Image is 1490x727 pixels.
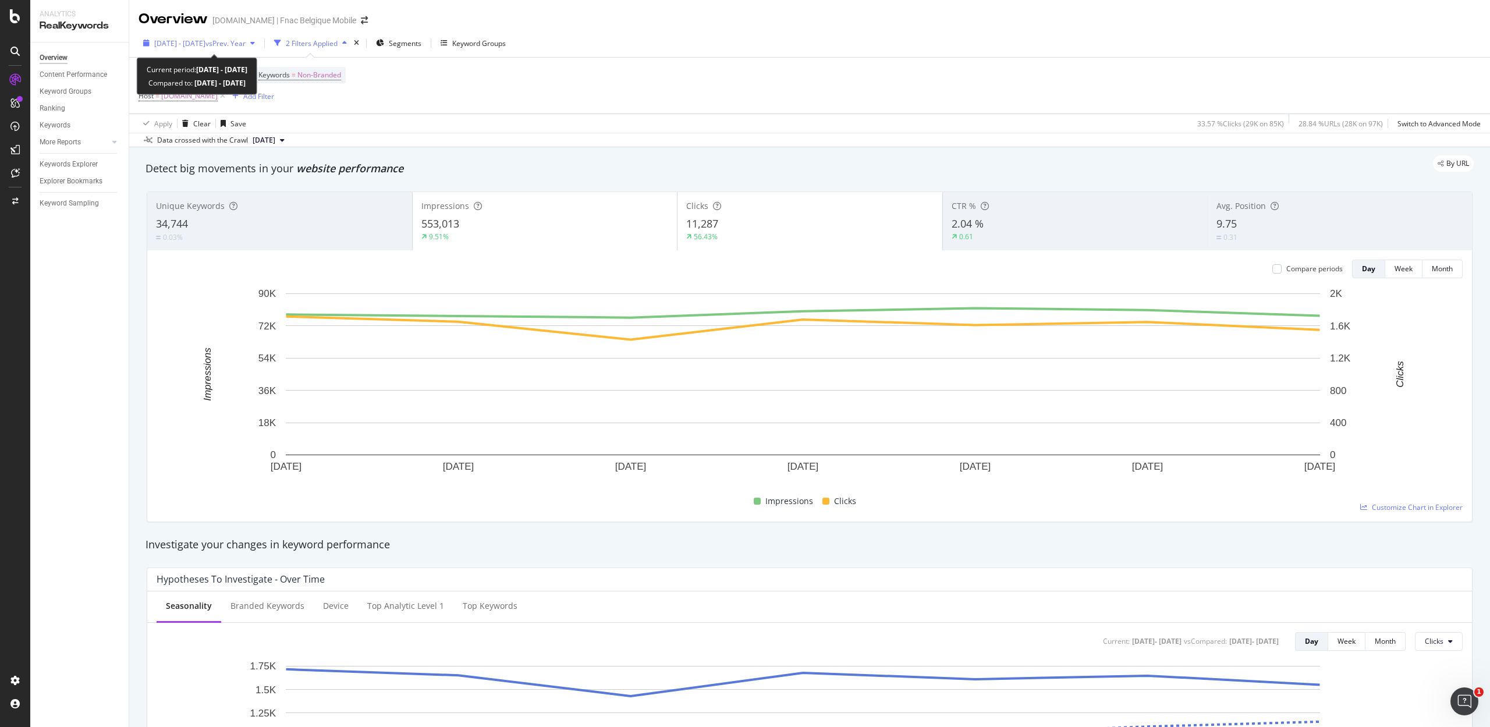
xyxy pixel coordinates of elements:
[1474,687,1484,697] span: 1
[297,67,341,83] span: Non-Branded
[834,494,856,508] span: Clicks
[146,537,1474,552] div: Investigate your changes in keyword performance
[253,135,275,146] span: 2023 Aug. 1st
[256,684,276,695] text: 1.5K
[250,707,276,718] text: 1.25K
[154,38,205,48] span: [DATE] - [DATE]
[139,9,208,29] div: Overview
[216,114,246,133] button: Save
[960,461,991,472] text: [DATE]
[1352,260,1385,278] button: Day
[148,76,246,90] div: Compared to:
[40,119,70,132] div: Keywords
[258,321,276,332] text: 72K
[40,197,99,210] div: Keyword Sampling
[1372,502,1463,512] span: Customize Chart in Explorer
[1425,636,1443,646] span: Clicks
[161,88,218,104] span: [DOMAIN_NAME]
[193,78,246,88] b: [DATE] - [DATE]
[292,70,296,80] span: =
[1132,461,1163,472] text: [DATE]
[421,200,469,211] span: Impressions
[40,86,91,98] div: Keyword Groups
[40,119,120,132] a: Keywords
[157,573,325,585] div: Hypotheses to Investigate - Over Time
[686,200,708,211] span: Clicks
[463,600,517,612] div: Top Keywords
[286,38,338,48] div: 2 Filters Applied
[40,102,120,115] a: Ranking
[230,119,246,129] div: Save
[147,63,247,76] div: Current period:
[269,34,352,52] button: 2 Filters Applied
[157,288,1449,490] svg: A chart.
[154,119,172,129] div: Apply
[1299,119,1383,129] div: 28.84 % URLs ( 28K on 97K )
[230,600,304,612] div: Branded Keywords
[271,449,276,460] text: 0
[1216,217,1237,230] span: 9.75
[436,34,510,52] button: Keyword Groups
[139,34,260,52] button: [DATE] - [DATE]vsPrev. Year
[361,16,368,24] div: arrow-right-arrow-left
[258,385,276,396] text: 36K
[371,34,426,52] button: Segments
[1295,632,1328,651] button: Day
[156,217,188,230] span: 34,744
[1375,636,1396,646] div: Month
[40,158,98,171] div: Keywords Explorer
[421,217,459,230] span: 553,013
[367,600,444,612] div: Top analytic Level 1
[443,461,474,472] text: [DATE]
[40,86,120,98] a: Keyword Groups
[40,197,120,210] a: Keyword Sampling
[1415,632,1463,651] button: Clicks
[243,91,274,101] div: Add Filter
[40,69,120,81] a: Content Performance
[250,661,276,672] text: 1.75K
[40,19,119,33] div: RealKeywords
[1395,264,1413,274] div: Week
[1393,114,1481,133] button: Switch to Advanced Mode
[40,136,81,148] div: More Reports
[1286,264,1343,274] div: Compare periods
[1132,636,1182,646] div: [DATE] - [DATE]
[1433,155,1474,172] div: legacy label
[1330,321,1351,332] text: 1.6K
[40,175,120,187] a: Explorer Bookmarks
[271,461,302,472] text: [DATE]
[1330,353,1351,364] text: 1.2K
[1304,461,1336,472] text: [DATE]
[1330,449,1335,460] text: 0
[1365,632,1406,651] button: Month
[139,114,172,133] button: Apply
[40,52,68,64] div: Overview
[1184,636,1227,646] div: vs Compared :
[1305,636,1318,646] div: Day
[787,461,819,472] text: [DATE]
[694,232,718,242] div: 56.43%
[228,89,274,103] button: Add Filter
[156,236,161,239] img: Equal
[429,232,449,242] div: 9.51%
[1197,119,1284,129] div: 33.57 % Clicks ( 29K on 85K )
[1338,636,1356,646] div: Week
[686,217,718,230] span: 11,287
[959,232,973,242] div: 0.61
[1328,632,1365,651] button: Week
[40,52,120,64] a: Overview
[1446,160,1469,167] span: By URL
[1330,385,1346,396] text: 800
[139,91,154,101] span: Host
[615,461,647,472] text: [DATE]
[40,69,107,81] div: Content Performance
[157,135,248,146] div: Data crossed with the Crawl
[40,136,109,148] a: More Reports
[1103,636,1130,646] div: Current:
[248,133,289,147] button: [DATE]
[952,200,976,211] span: CTR %
[258,288,276,299] text: 90K
[40,9,119,19] div: Analytics
[952,217,984,230] span: 2.04 %
[1385,260,1422,278] button: Week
